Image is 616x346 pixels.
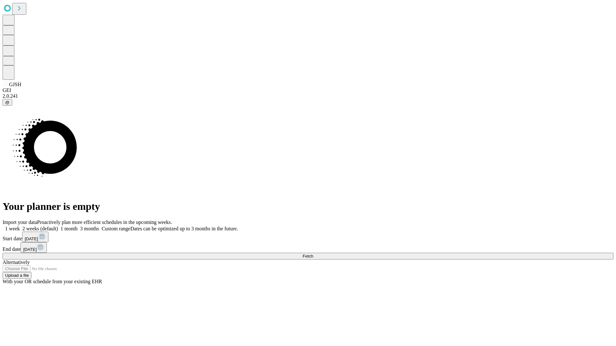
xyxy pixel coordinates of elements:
span: Dates can be optimized up to 3 months in the future. [130,226,238,231]
div: Start date [3,232,613,242]
div: GEI [3,87,613,93]
button: [DATE] [22,232,48,242]
span: 2 weeks (default) [22,226,58,231]
span: 3 months [80,226,99,231]
button: Fetch [3,253,613,259]
button: Upload a file [3,272,31,279]
span: [DATE] [25,236,38,241]
span: 1 month [61,226,78,231]
span: GJSH [9,82,21,87]
h1: Your planner is empty [3,201,613,212]
span: Proactively plan more efficient schedules in the upcoming weeks. [37,219,172,225]
span: Import your data [3,219,37,225]
span: Fetch [303,254,313,259]
button: [DATE] [21,242,47,253]
span: With your OR schedule from your existing EHR [3,279,102,284]
button: @ [3,99,12,106]
div: End date [3,242,613,253]
span: [DATE] [23,247,37,252]
span: Custom range [102,226,130,231]
div: 2.0.241 [3,93,613,99]
span: Alternatively [3,259,30,265]
span: @ [5,100,10,105]
span: 1 week [5,226,20,231]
